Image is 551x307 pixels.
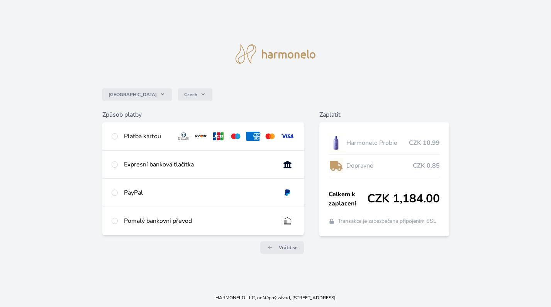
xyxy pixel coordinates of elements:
[184,92,197,98] span: Czech
[329,156,343,175] img: delivery-lo.png
[124,132,170,141] div: Platba kartou
[409,138,440,148] span: CZK 10.99
[280,216,295,226] img: bankTransfer_IBAN.svg
[229,132,243,141] img: maestro.svg
[211,132,225,141] img: jcb.svg
[346,161,412,170] span: Dopravné
[246,132,260,141] img: amex.svg
[367,192,440,206] span: CZK 1,184.00
[338,217,436,225] span: Transakce je zabezpečena připojením SSL
[329,190,367,208] span: Celkem k zaplacení
[260,241,304,254] a: Vrátit se
[176,132,191,141] img: diners.svg
[124,216,275,226] div: Pomalý bankovní převod
[413,161,440,170] span: CZK 0.85
[102,110,304,119] h6: Způsob platby
[263,132,277,141] img: mc.svg
[124,188,275,197] div: PayPal
[236,44,316,64] img: logo.svg
[109,92,157,98] span: [GEOGRAPHIC_DATA]
[329,133,343,153] img: CLEAN_PROBIO_se_stinem_x-lo.jpg
[280,188,295,197] img: paypal.svg
[102,88,172,101] button: [GEOGRAPHIC_DATA]
[346,138,409,148] span: Harmonelo Probio
[124,160,275,169] div: Expresní banková tlačítka
[279,244,298,251] span: Vrátit se
[319,110,449,119] h6: Zaplatit
[280,132,295,141] img: visa.svg
[280,160,295,169] img: onlineBanking_CZ.svg
[194,132,208,141] img: discover.svg
[178,88,212,101] button: Czech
